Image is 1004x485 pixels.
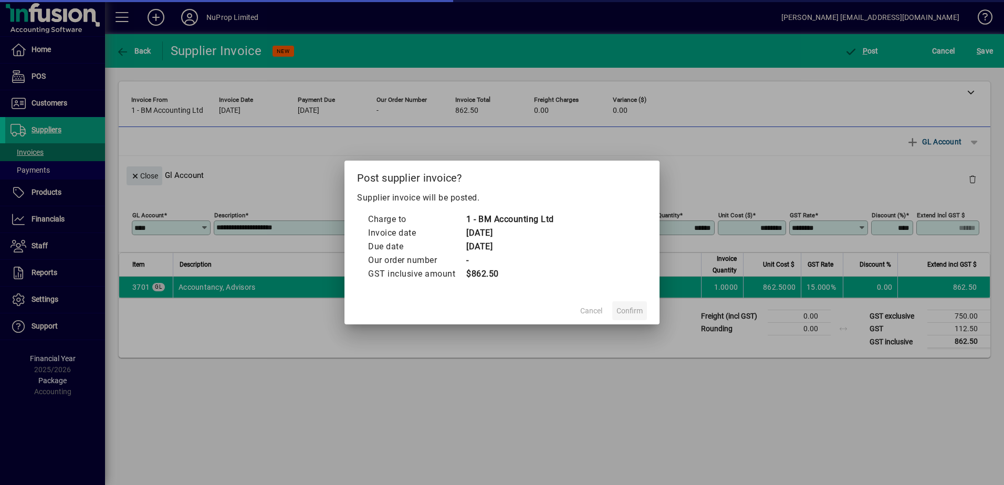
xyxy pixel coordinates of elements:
td: Due date [368,240,466,254]
h2: Post supplier invoice? [344,161,660,191]
td: - [466,254,554,267]
td: Charge to [368,213,466,226]
td: [DATE] [466,226,554,240]
td: GST inclusive amount [368,267,466,281]
td: [DATE] [466,240,554,254]
td: Our order number [368,254,466,267]
td: $862.50 [466,267,554,281]
td: Invoice date [368,226,466,240]
td: 1 - BM Accounting Ltd [466,213,554,226]
p: Supplier invoice will be posted. [357,192,647,204]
